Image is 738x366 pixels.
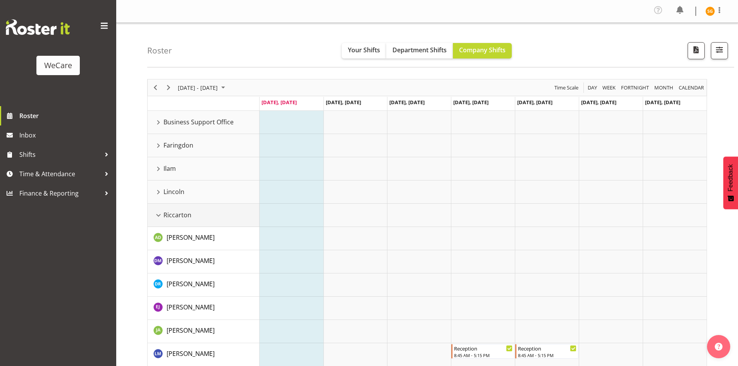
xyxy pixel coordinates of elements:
td: Deepti Mahajan resource [148,250,260,273]
button: Department Shifts [386,43,453,58]
img: Rosterit website logo [6,19,70,35]
span: Day [587,83,598,93]
span: [PERSON_NAME] [167,303,215,311]
a: [PERSON_NAME] [167,279,215,289]
span: [DATE], [DATE] [389,99,425,106]
span: Faringdon [163,141,193,150]
button: Timeline Week [601,83,617,93]
span: Week [602,83,616,93]
span: Roster [19,110,112,122]
span: Time & Attendance [19,168,101,180]
div: Reception [518,344,576,352]
span: Finance & Reporting [19,187,101,199]
span: [DATE] - [DATE] [177,83,218,93]
button: Your Shifts [342,43,386,58]
div: Previous [149,79,162,96]
span: Shifts [19,149,101,160]
span: Company Shifts [459,46,506,54]
h4: Roster [147,46,172,55]
button: Feedback - Show survey [723,156,738,209]
span: calendar [678,83,705,93]
span: [PERSON_NAME] [167,280,215,288]
button: Timeline Day [587,83,599,93]
span: Your Shifts [348,46,380,54]
td: Deepti Raturi resource [148,273,260,297]
button: Previous [150,83,161,93]
button: Time Scale [553,83,580,93]
div: Reception [454,344,513,352]
td: Jane Arps resource [148,320,260,343]
span: Ilam [163,164,176,173]
button: Download a PDF of the roster according to the set date range. [688,42,705,59]
span: Time Scale [554,83,579,93]
img: sanjita-gurung11279.jpg [705,7,715,16]
button: Next [163,83,174,93]
td: Ella Jarvis resource [148,297,260,320]
div: Next [162,79,175,96]
td: Aleea Devenport resource [148,227,260,250]
img: help-xxl-2.png [715,343,723,351]
div: 8:45 AM - 5:15 PM [518,352,576,358]
span: [DATE], [DATE] [517,99,552,106]
a: [PERSON_NAME] [167,256,215,265]
div: Lainie Montgomery"s event - Reception Begin From Thursday, September 11, 2025 at 8:45:00 AM GMT+1... [451,344,514,359]
td: Business Support Office resource [148,111,260,134]
div: WeCare [44,60,72,71]
a: [PERSON_NAME] [167,326,215,335]
a: [PERSON_NAME] [167,349,215,358]
td: Faringdon resource [148,134,260,157]
td: Riccarton resource [148,204,260,227]
span: [DATE], [DATE] [645,99,680,106]
div: 8:45 AM - 5:15 PM [454,352,513,358]
span: [DATE], [DATE] [261,99,297,106]
span: [DATE], [DATE] [453,99,489,106]
button: Month [678,83,705,93]
button: Company Shifts [453,43,512,58]
a: [PERSON_NAME] [167,302,215,312]
span: Feedback [727,164,734,191]
button: Fortnight [620,83,650,93]
span: Business Support Office [163,117,234,127]
span: [DATE], [DATE] [581,99,616,106]
span: Inbox [19,129,112,141]
span: Riccarton [163,210,191,220]
td: Ilam resource [148,157,260,180]
span: Month [654,83,674,93]
span: Department Shifts [392,46,447,54]
button: Timeline Month [653,83,675,93]
button: September 08 - 14, 2025 [177,83,229,93]
span: Fortnight [620,83,650,93]
td: Lincoln resource [148,180,260,204]
div: Lainie Montgomery"s event - Reception Begin From Friday, September 12, 2025 at 8:45:00 AM GMT+12:... [515,344,578,359]
span: Lincoln [163,187,184,196]
a: [PERSON_NAME] [167,233,215,242]
span: [DATE], [DATE] [326,99,361,106]
button: Filter Shifts [711,42,728,59]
